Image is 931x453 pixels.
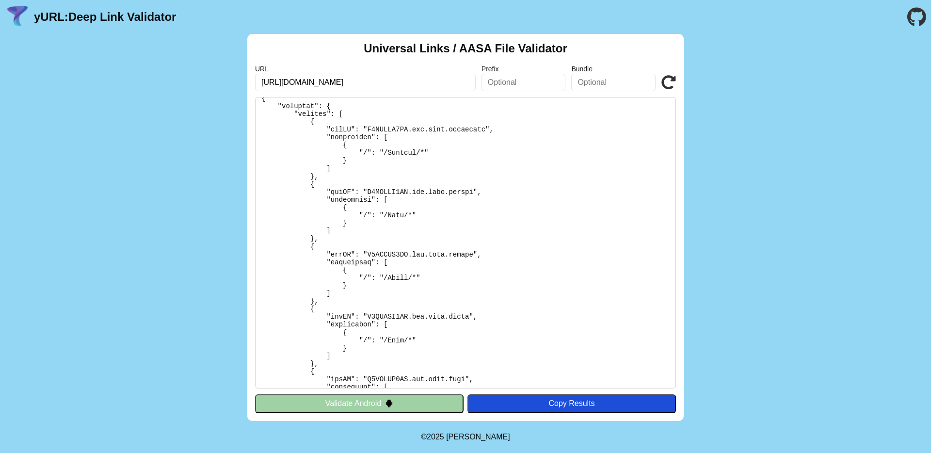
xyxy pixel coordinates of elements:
[482,65,566,73] label: Prefix
[255,74,476,91] input: Required
[34,10,176,24] a: yURL:Deep Link Validator
[427,433,444,441] span: 2025
[472,399,671,408] div: Copy Results
[482,74,566,91] input: Optional
[421,421,510,453] footer: ©
[385,399,393,407] img: droidIcon.svg
[364,42,567,55] h2: Universal Links / AASA File Validator
[255,394,464,413] button: Validate Android
[255,97,676,388] pre: Lorem ipsu do: sitam://cons.adip.el/.sedd-eiusm/tempo-inc-utla-etdoloremag Al Enimadmi: Veni Quis...
[571,74,656,91] input: Optional
[255,65,476,73] label: URL
[571,65,656,73] label: Bundle
[5,4,30,30] img: yURL Logo
[467,394,676,413] button: Copy Results
[446,433,510,441] a: Michael Ibragimchayev's Personal Site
